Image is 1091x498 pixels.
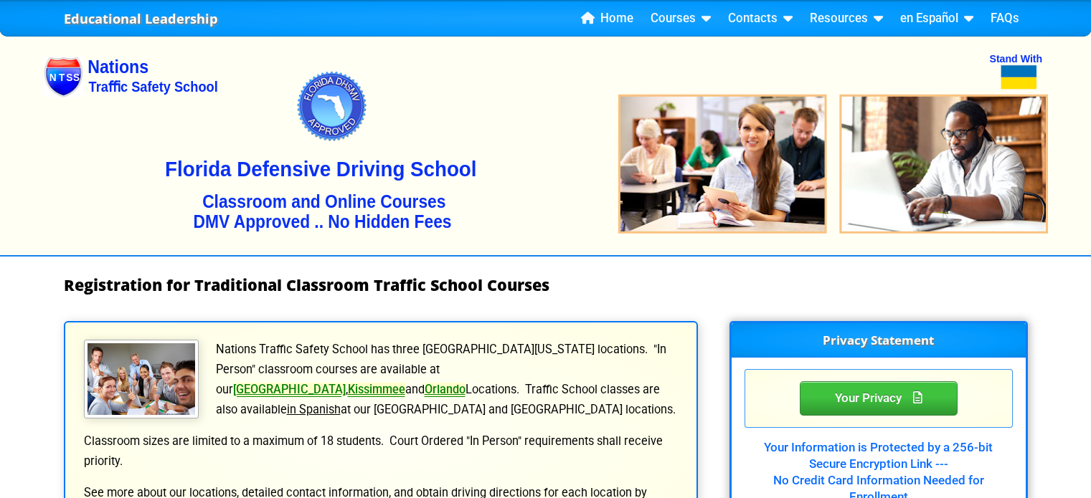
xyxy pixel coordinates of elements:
u: in Spanish [287,403,341,416]
p: Nations Traffic Safety School has three [GEOGRAPHIC_DATA][US_STATE] locations. "In Person" classr... [82,340,679,420]
a: FAQs [985,8,1025,29]
a: Orlando [425,383,466,396]
a: Your Privacy [800,388,958,406]
a: Contacts [722,8,798,29]
a: Kissimmee [348,383,405,396]
a: Courses [645,8,717,29]
a: [GEOGRAPHIC_DATA] [233,383,346,396]
a: en Español [894,8,979,29]
img: Nations Traffic School - Your DMV Approved Florida Traffic School [44,26,1048,255]
div: Privacy Statement [800,381,958,416]
a: Resources [804,8,889,29]
h3: Privacy Statement [732,323,1026,358]
a: Educational Leadership [64,7,218,31]
h1: Registration for Traditional Classroom Traffic School Courses [64,277,1028,294]
img: Traffic School Students [84,340,199,418]
p: Classroom sizes are limited to a maximum of 18 students. Court Ordered "In Person" requirements s... [82,431,679,471]
a: Home [575,8,639,29]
